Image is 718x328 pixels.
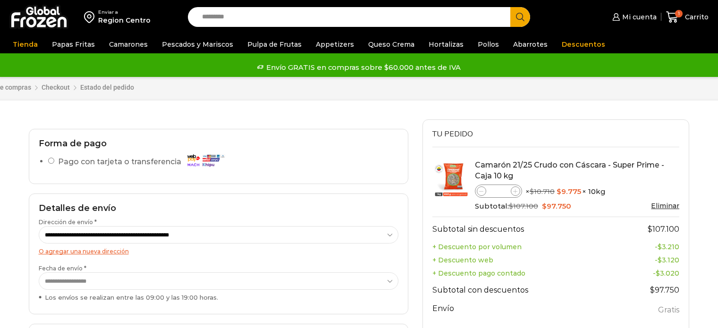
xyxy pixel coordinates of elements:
td: - [613,253,679,267]
div: Enviar a [98,9,151,16]
div: Region Centro [98,16,151,25]
label: Dirección de envío * [39,218,398,244]
span: $ [658,256,662,264]
a: Camarones [104,35,152,53]
span: 1 [675,10,683,17]
button: Search button [510,7,530,27]
span: $ [542,202,547,210]
label: Gratis [658,303,679,317]
select: Dirección de envío * [39,226,398,244]
bdi: 9.775 [557,187,581,196]
bdi: 97.750 [542,202,571,210]
bdi: 97.750 [650,286,679,294]
a: Pollos [473,35,504,53]
a: Descuentos [557,35,610,53]
bdi: 3.210 [658,243,679,251]
div: × × 10kg [475,185,680,198]
span: $ [557,187,561,196]
a: Abarrotes [508,35,552,53]
bdi: 10.710 [530,187,555,196]
a: Eliminar [651,202,679,210]
bdi: 3.020 [656,269,679,278]
div: Subtotal: [475,201,680,211]
span: $ [650,286,655,294]
span: $ [648,225,652,234]
a: Mi cuenta [610,8,656,26]
div: Los envíos se realizan entre las 09:00 y las 19:00 horas. [39,293,398,302]
input: Product quantity [486,185,511,197]
bdi: 107.100 [648,225,679,234]
bdi: 3.120 [658,256,679,264]
a: Tienda [8,35,42,53]
a: Hortalizas [424,35,468,53]
a: O agregar una nueva dirección [39,248,129,255]
span: $ [658,243,662,251]
a: 1 Carrito [666,6,709,28]
th: + Descuento web [432,253,614,267]
th: + Descuento pago contado [432,267,614,280]
th: Envío [432,302,614,323]
a: Papas Fritas [47,35,100,53]
th: Subtotal sin descuentos [432,217,614,240]
span: $ [509,202,513,210]
span: Carrito [683,12,709,22]
h2: Detalles de envío [39,203,398,214]
td: - [613,267,679,280]
td: - [613,240,679,253]
span: $ [656,269,660,278]
a: Queso Crema [363,35,419,53]
a: Appetizers [311,35,359,53]
h2: Forma de pago [39,139,398,149]
bdi: 107.100 [509,202,538,210]
select: Fecha de envío * Los envíos se realizan entre las 09:00 y las 19:00 horas. [39,272,398,290]
label: Pago con tarjeta o transferencia [58,154,229,170]
img: address-field-icon.svg [84,9,98,25]
th: Subtotal con descuentos [432,280,614,302]
th: + Descuento por volumen [432,240,614,253]
a: Pescados y Mariscos [157,35,238,53]
span: Tu pedido [432,129,473,139]
img: Pago con tarjeta o transferencia [184,152,227,168]
a: Camarón 21/25 Crudo con Cáscara - Super Prime - Caja 10 kg [475,160,664,180]
span: $ [530,187,534,196]
label: Fecha de envío * [39,264,398,302]
span: Mi cuenta [620,12,657,22]
a: Pulpa de Frutas [243,35,306,53]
